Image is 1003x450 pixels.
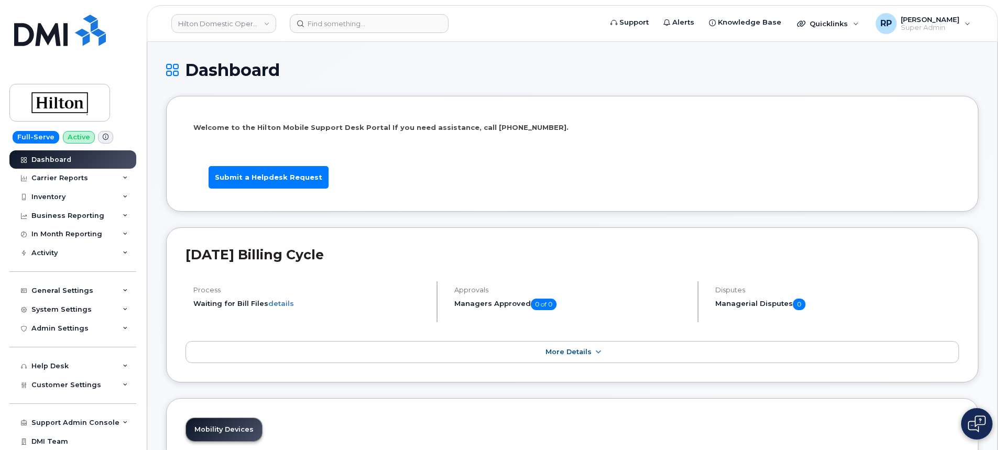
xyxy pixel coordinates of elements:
[715,299,959,310] h5: Managerial Disputes
[268,299,294,308] a: details
[166,61,978,79] h1: Dashboard
[454,299,689,310] h5: Managers Approved
[209,166,329,189] a: Submit a Helpdesk Request
[531,299,557,310] span: 0 of 0
[193,286,428,294] h4: Process
[968,415,986,432] img: Open chat
[193,123,951,133] p: Welcome to the Hilton Mobile Support Desk Portal If you need assistance, call [PHONE_NUMBER].
[186,418,262,441] a: Mobility Devices
[186,247,959,262] h2: [DATE] Billing Cycle
[793,299,805,310] span: 0
[546,348,592,356] span: More Details
[193,299,428,309] li: Waiting for Bill Files
[715,286,959,294] h4: Disputes
[454,286,689,294] h4: Approvals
